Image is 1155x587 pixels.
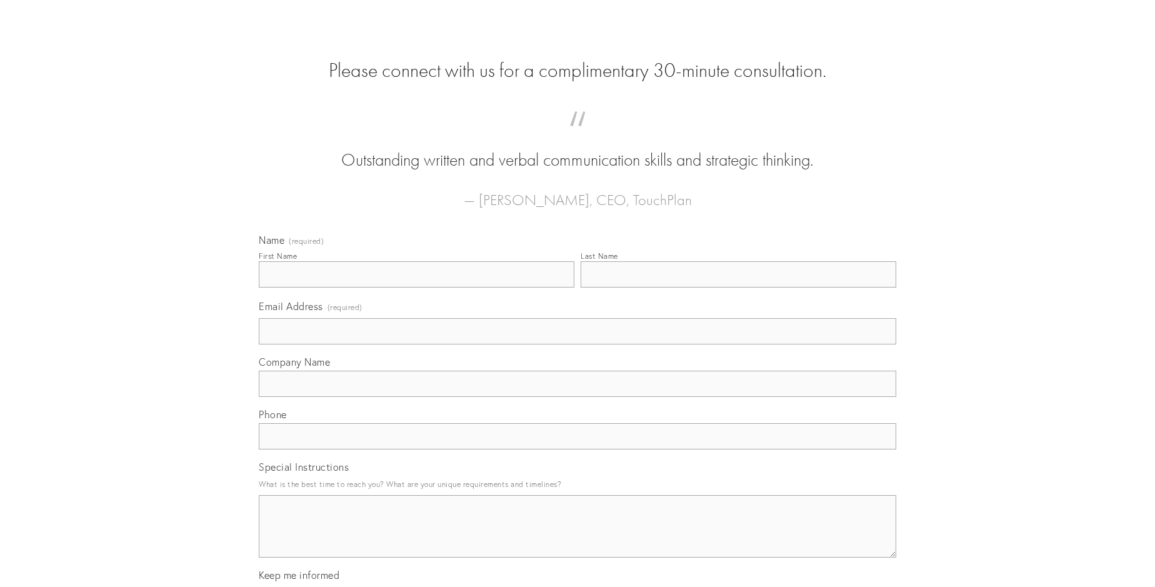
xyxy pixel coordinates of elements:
p: What is the best time to reach you? What are your unique requirements and timelines? [259,476,896,493]
span: “ [279,124,876,148]
span: Company Name [259,356,330,368]
h2: Please connect with us for a complimentary 30-minute consultation. [259,59,896,83]
span: (required) [327,299,362,316]
span: Keep me informed [259,569,339,581]
span: Phone [259,408,287,421]
span: (required) [289,238,324,245]
div: Last Name [581,251,618,261]
span: Name [259,234,284,246]
span: Special Instructions [259,461,349,473]
blockquote: Outstanding written and verbal communication skills and strategic thinking. [279,124,876,173]
span: Email Address [259,300,323,313]
div: First Name [259,251,297,261]
figcaption: — [PERSON_NAME], CEO, TouchPlan [279,173,876,213]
